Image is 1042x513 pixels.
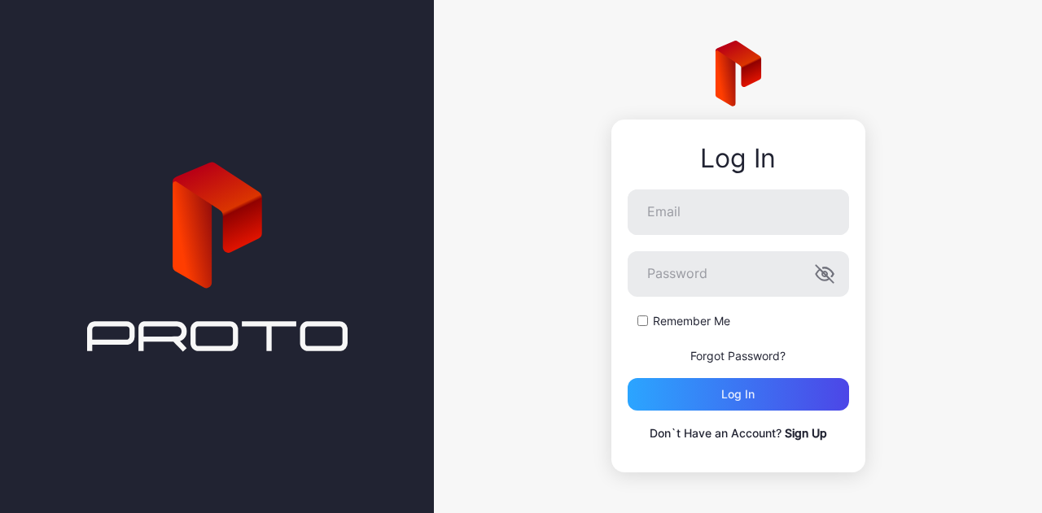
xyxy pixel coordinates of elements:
[628,424,849,443] p: Don`t Have an Account?
[721,388,755,401] div: Log in
[628,144,849,173] div: Log In
[628,251,849,297] input: Password
[785,426,827,440] a: Sign Up
[628,189,849,235] input: Email
[653,313,730,329] label: Remember Me
[628,378,849,411] button: Log in
[690,349,786,363] a: Forgot Password?
[815,264,834,284] button: Password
